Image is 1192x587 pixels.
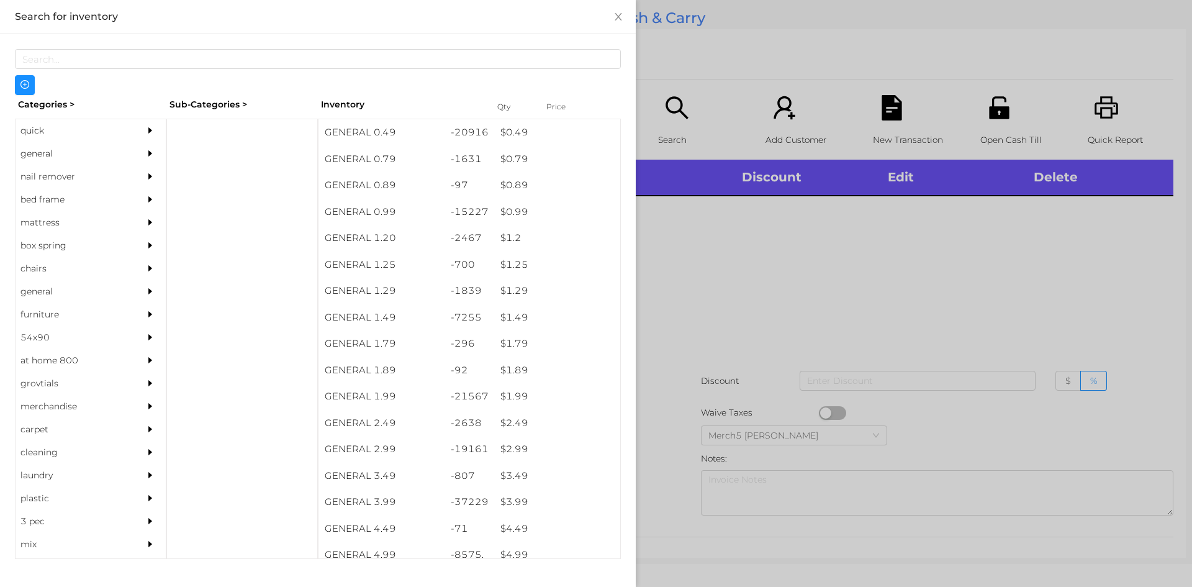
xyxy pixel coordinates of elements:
i: icon: close [613,12,623,22]
div: -1839 [445,278,495,304]
div: GENERAL 0.49 [318,119,445,146]
div: at home 800 [16,349,129,372]
div: GENERAL 1.20 [318,225,445,252]
div: GENERAL 1.89 [318,357,445,384]
div: $ 0.89 [494,172,620,199]
div: furniture [16,303,129,326]
div: general [16,142,129,165]
i: icon: caret-right [146,264,155,273]
div: GENERAL 1.29 [318,278,445,304]
div: $ 0.79 [494,146,620,173]
div: -92 [445,357,495,384]
div: GENERAL 0.99 [318,199,445,225]
i: icon: caret-right [146,241,155,250]
div: $ 3.49 [494,463,620,489]
div: Qty [494,98,531,116]
i: icon: caret-right [146,218,155,227]
div: -97 [445,172,495,199]
i: icon: caret-right [146,379,155,388]
i: icon: caret-right [146,448,155,457]
div: $ 0.99 [494,199,620,225]
div: Inventory [321,98,482,111]
div: grovtials [16,372,129,395]
div: $ 1.79 [494,330,620,357]
div: -8575.5 [445,542,495,582]
div: Categories > [15,95,166,114]
div: GENERAL 1.25 [318,252,445,278]
div: merchandise [16,395,129,418]
i: icon: caret-right [146,540,155,548]
div: -2638 [445,410,495,437]
div: GENERAL 2.49 [318,410,445,437]
div: -700 [445,252,495,278]
div: Sub-Categories > [166,95,318,114]
div: mattress [16,211,129,234]
input: Search... [15,49,621,69]
div: -20916 [445,119,495,146]
div: -37229 [445,489,495,516]
div: quick [16,119,129,142]
div: plastic [16,487,129,510]
div: GENERAL 3.99 [318,489,445,516]
div: $ 1.25 [494,252,620,278]
i: icon: caret-right [146,471,155,480]
i: icon: caret-right [146,149,155,158]
div: GENERAL 0.89 [318,172,445,199]
i: icon: caret-right [146,287,155,296]
div: bed frame [16,188,129,211]
div: $ 3.99 [494,489,620,516]
div: $ 1.89 [494,357,620,384]
i: icon: caret-right [146,425,155,434]
div: -19161 [445,436,495,463]
i: icon: caret-right [146,333,155,342]
i: icon: caret-right [146,310,155,319]
div: -2467 [445,225,495,252]
div: $ 2.99 [494,436,620,463]
div: $ 4.99 [494,542,620,568]
div: 54x90 [16,326,129,349]
div: -296 [445,330,495,357]
div: GENERAL 1.79 [318,330,445,357]
div: -1631 [445,146,495,173]
div: GENERAL 4.99 [318,542,445,568]
div: $ 2.49 [494,410,620,437]
div: laundry [16,464,129,487]
div: nail remover [16,165,129,188]
div: appliances [16,556,129,579]
div: -21567 [445,383,495,410]
i: icon: caret-right [146,172,155,181]
div: Search for inventory [15,10,621,24]
i: icon: caret-right [146,356,155,365]
div: chairs [16,257,129,280]
div: GENERAL 1.49 [318,304,445,331]
div: $ 1.49 [494,304,620,331]
div: GENERAL 1.99 [318,383,445,410]
div: $ 1.2 [494,225,620,252]
div: 3 pec [16,510,129,533]
div: $ 4.49 [494,516,620,542]
div: -7255 [445,304,495,331]
i: icon: caret-right [146,402,155,411]
i: icon: caret-right [146,494,155,503]
div: Price [543,98,593,116]
i: icon: caret-right [146,517,155,526]
div: $ 1.29 [494,278,620,304]
i: icon: caret-right [146,126,155,135]
div: $ 0.49 [494,119,620,146]
div: cleaning [16,441,129,464]
div: GENERAL 4.49 [318,516,445,542]
div: GENERAL 2.99 [318,436,445,463]
button: icon: plus-circle [15,75,35,95]
div: -15227 [445,199,495,225]
div: $ 1.99 [494,383,620,410]
div: -807 [445,463,495,489]
div: GENERAL 3.49 [318,463,445,489]
div: mix [16,533,129,556]
div: -71 [445,516,495,542]
div: GENERAL 0.79 [318,146,445,173]
div: box spring [16,234,129,257]
i: icon: caret-right [146,195,155,204]
div: general [16,280,129,303]
div: carpet [16,418,129,441]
